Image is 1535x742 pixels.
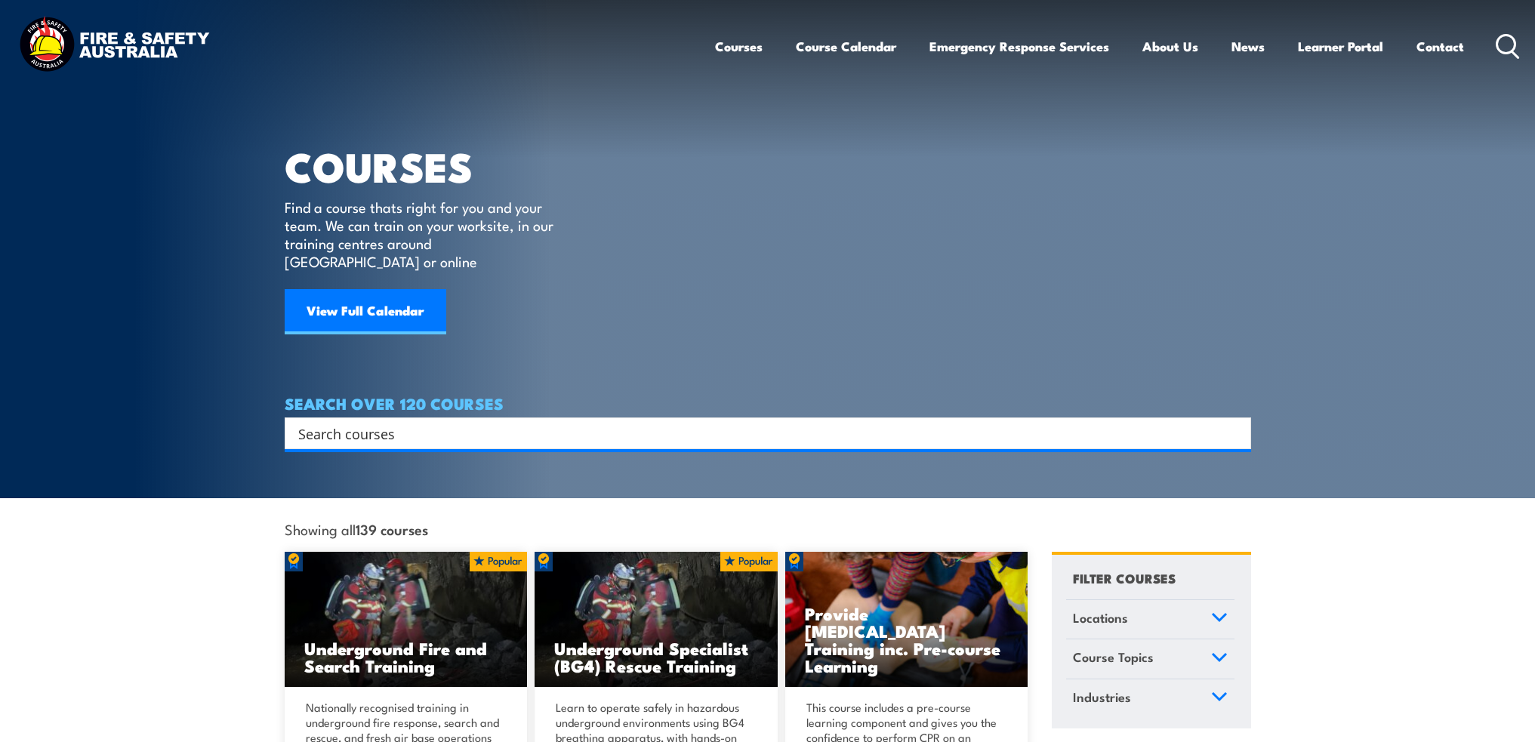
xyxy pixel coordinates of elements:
[1231,26,1265,66] a: News
[1225,423,1246,444] button: Search magnifier button
[1066,600,1234,639] a: Locations
[1073,687,1131,707] span: Industries
[796,26,896,66] a: Course Calendar
[1066,639,1234,679] a: Course Topics
[535,552,778,688] img: Underground mine rescue
[785,552,1028,688] img: Low Voltage Rescue and Provide CPR
[929,26,1109,66] a: Emergency Response Services
[1073,608,1128,628] span: Locations
[535,552,778,688] a: Underground Specialist (BG4) Rescue Training
[785,552,1028,688] a: Provide [MEDICAL_DATA] Training inc. Pre-course Learning
[805,605,1009,674] h3: Provide [MEDICAL_DATA] Training inc. Pre-course Learning
[554,639,758,674] h3: Underground Specialist (BG4) Rescue Training
[1073,568,1176,588] h4: FILTER COURSES
[285,552,528,688] img: Underground mine rescue
[1066,679,1234,719] a: Industries
[285,148,575,183] h1: COURSES
[285,289,446,334] a: View Full Calendar
[301,423,1221,444] form: Search form
[715,26,763,66] a: Courses
[356,519,428,539] strong: 139 courses
[285,198,560,270] p: Find a course thats right for you and your team. We can train on your worksite, in our training c...
[285,521,428,537] span: Showing all
[298,422,1218,445] input: Search input
[285,552,528,688] a: Underground Fire and Search Training
[1416,26,1464,66] a: Contact
[1298,26,1383,66] a: Learner Portal
[1073,647,1154,667] span: Course Topics
[304,639,508,674] h3: Underground Fire and Search Training
[1142,26,1198,66] a: About Us
[285,395,1251,411] h4: SEARCH OVER 120 COURSES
